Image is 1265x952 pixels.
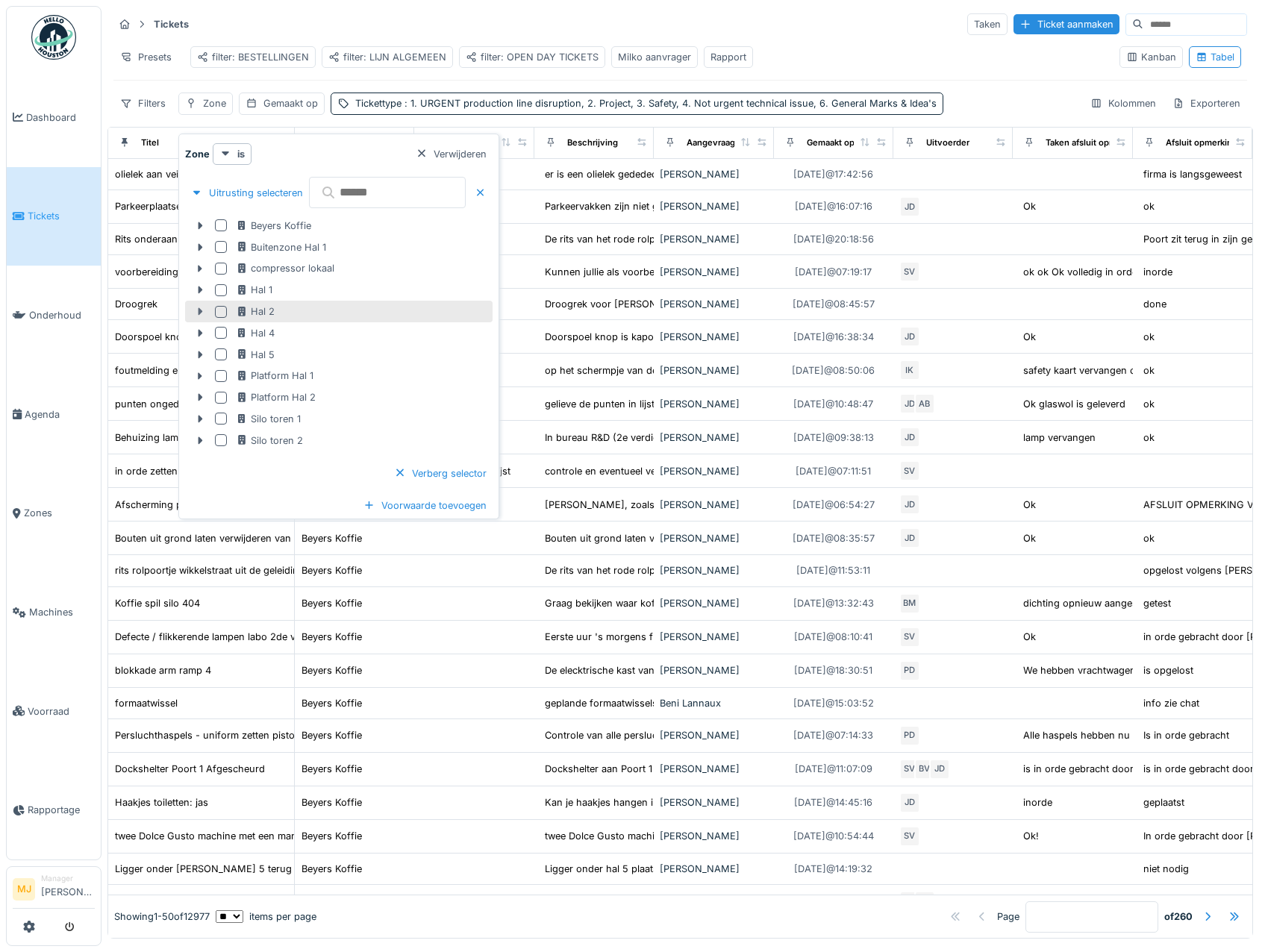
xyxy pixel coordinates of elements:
div: Beyers Koffie [302,862,362,876]
div: Is in orde gebracht [1143,728,1229,742]
div: [PERSON_NAME], zoals besproken maak ik hier ook een ... [545,498,815,512]
span: Onderhoud [29,308,95,322]
span: Voorraad [28,704,95,718]
div: [PERSON_NAME] [660,563,767,577]
div: Afscherming printer conciergewoning [115,498,287,512]
div: Aangevraagd door [687,137,761,149]
div: Controle van alle persluchthaspels en -pistolen... [545,728,768,742]
div: Hal 4 [236,326,275,340]
div: done [1143,297,1166,311]
div: geplande formaatwissels mee op de productieplan... [545,696,783,710]
div: BM [899,593,920,614]
div: [PERSON_NAME] [660,531,767,545]
div: Platform Hal 1 [236,369,313,383]
div: Silo toren 2 [236,433,303,448]
div: twee Dolce Gusto machine met een manomeer uitru... [545,829,788,843]
li: [PERSON_NAME] [41,873,95,905]
div: Ticket aanmaken [1013,14,1119,34]
div: Dockshelter Poort 1 Afgescheurd [115,762,265,776]
div: voorbereiding Markem L77 + L71 + L78 [115,265,291,279]
span: Agenda [25,407,95,422]
div: [PERSON_NAME] [660,330,767,344]
div: formaatwissel [115,696,178,710]
div: [DATE] @ 08:35:57 [793,531,875,545]
div: [PERSON_NAME] [660,663,767,677]
div: [PERSON_NAME] [660,498,767,512]
div: Kunnen jullie als voorbereiding zorgen op de li... [545,265,766,279]
div: JD [899,792,920,813]
div: JD [929,759,950,780]
div: SV [899,826,920,847]
div: ok [1143,199,1155,213]
div: ok [1143,363,1155,378]
div: inorde [1143,265,1172,279]
div: Platform Hal 2 [236,390,316,404]
div: Manager [41,873,95,884]
div: SV [899,261,920,282]
span: Rapportage [28,803,95,817]
div: foutmelding electrische kast pallettenlift [115,363,295,378]
div: Uitrusting selecteren [185,183,309,203]
div: niet nodig [1143,862,1189,876]
div: Doorspoel knop is kapot waardoor er water blijf... [545,330,770,344]
div: [PERSON_NAME] [660,397,767,411]
div: SV [899,627,920,648]
div: Koffie spil silo 404 [115,596,200,610]
img: Badge_color-CXgf-gQk.svg [31,15,76,60]
div: Defecte / flikkerende lampen labo 2de verdiep [115,630,324,644]
div: [DATE] @ 10:48:47 [793,397,873,411]
div: De rits van het rode rolpoortje van de wikkelst... [545,563,763,577]
div: [DATE] @ 16:07:16 [795,199,872,213]
div: [DATE] @ 13:32:43 [793,596,874,610]
div: Hal 5 [236,348,275,362]
div: PD [899,660,920,681]
div: lamp vervangen [1023,430,1096,445]
div: Parkeerplaatsen [115,199,187,213]
div: [DATE] @ 07:14:33 [793,728,873,742]
div: Doorspoel knop mannen wc [115,330,243,344]
li: MJ [13,878,35,901]
div: JD [899,891,920,912]
div: items per page [216,909,316,924]
div: [PERSON_NAME] [660,630,767,644]
div: Beyers Koffie [236,219,311,233]
div: Beyers Koffie [302,531,362,545]
div: ok ok Ok volledig in orde [1023,265,1137,279]
div: De rits van het rode rolpoortje van de automati... [545,232,766,246]
div: Droogrek [115,297,157,311]
div: Hal 2 [236,304,275,319]
div: [DATE] @ 08:45:57 [793,297,875,311]
div: controle en eventueel vervangen van noodverlich... [545,464,778,478]
div: PD [899,725,920,746]
div: Silo toren 1 [236,412,301,426]
div: in orde zetten noodverlichting [115,464,252,478]
div: Droogrek voor [PERSON_NAME] en dweilen moet opge... [545,297,806,311]
div: geplaatst [1143,795,1184,809]
div: Beyers Koffie [302,829,362,843]
div: Uitvoerder [926,137,969,149]
div: Beyers Koffie [302,696,362,710]
div: [PERSON_NAME] [660,464,767,478]
div: [PERSON_NAME] [660,862,767,876]
div: Afsluit opmerking [1166,137,1237,149]
div: [DATE] @ 11:07:09 [795,762,872,776]
div: Hal 1 [236,283,272,297]
div: Tabel [1196,50,1234,64]
div: IK [899,360,920,381]
div: [DATE] @ 06:54:27 [793,498,875,512]
div: Exporteren [1166,93,1247,114]
div: [DATE] @ 10:54:44 [793,829,874,843]
div: Rapport [710,50,746,64]
div: [DATE] @ 17:42:56 [793,167,873,181]
span: : 1. URGENT production line disruption, 2. Project, 3. Safety, 4. Not urgent technical issue, 6. ... [402,98,937,109]
div: [PERSON_NAME] [660,829,767,843]
div: BV [914,759,935,780]
div: Verberg selector [388,463,493,483]
div: Haakjes toiletten: jas [115,795,208,809]
span: Zones [24,506,95,520]
div: olielek aan veiligheidssysteem poort 3 - sas [115,167,313,181]
span: Dashboard [26,110,95,125]
div: op het schermpje van de pallettenlift komt een ... [545,363,766,378]
div: XX [914,891,935,912]
div: Ok! [1023,829,1039,843]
